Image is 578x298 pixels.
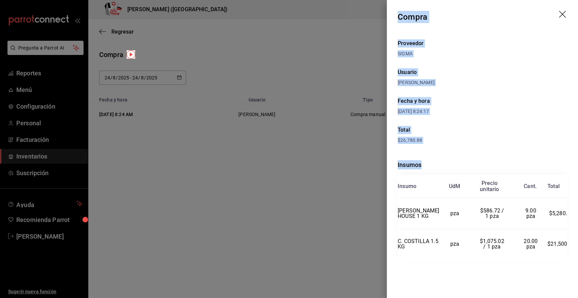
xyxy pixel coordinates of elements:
[398,68,567,76] div: Usuario
[547,241,575,247] span: $21,500.40
[398,198,439,229] td: [PERSON_NAME] HOUSE 1 KG
[559,11,567,19] button: drag
[439,229,470,259] td: pza
[398,11,427,23] div: Compra
[525,207,538,219] span: 9.00 pza
[398,160,567,169] div: Insumos
[398,183,416,189] div: Insumo
[398,229,439,259] td: C. COSTILLA 1.5 KG
[524,183,537,189] div: Cant.
[398,50,567,57] div: SIGMA
[398,108,483,115] div: [DATE] 8:24:17
[549,210,574,217] span: $5,280.48
[398,97,483,105] div: Fecha y hora
[524,238,539,250] span: 20.00 pza
[127,50,135,59] img: Tooltip marker
[480,238,506,250] span: $1,075.02 / 1 pza
[398,39,567,48] div: Proveedor
[547,183,560,189] div: Total
[439,198,470,229] td: pza
[398,137,422,143] span: $26,780.88
[480,180,499,192] div: Precio unitario
[449,183,460,189] div: UdM
[398,126,567,134] div: Total
[480,207,506,219] span: $586.72 / 1 pza
[398,79,567,86] div: [PERSON_NAME]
